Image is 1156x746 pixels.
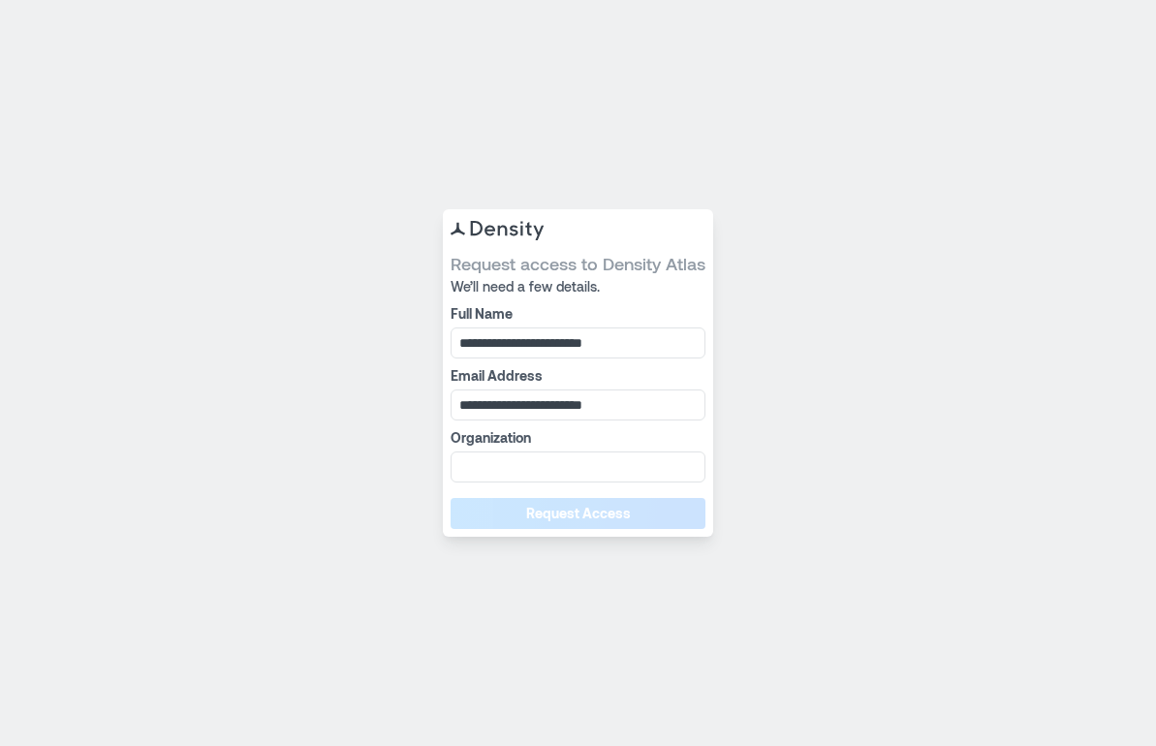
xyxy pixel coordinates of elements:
label: Email Address [451,366,702,386]
label: Full Name [451,304,702,324]
label: Organization [451,428,702,448]
span: Request access to Density Atlas [451,252,705,275]
span: We’ll need a few details. [451,277,705,296]
span: Request Access [526,504,631,523]
button: Request Access [451,498,705,529]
